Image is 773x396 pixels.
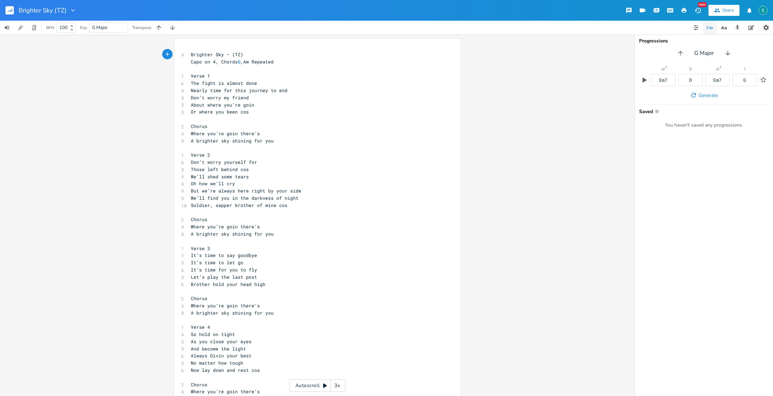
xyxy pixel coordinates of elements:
[639,39,769,43] div: Progressions
[191,59,274,65] span: Capo on 4, Chords ,Am Repeated
[191,346,246,352] span: And become the light
[191,102,254,108] span: About where you’re goin
[191,87,287,93] span: Nearly time for this journey to end
[639,122,769,128] div: You haven't saved any progressions.
[191,138,274,144] span: A brighter sky shining for you
[191,367,260,373] span: Now lay down and rest cos
[191,95,249,101] span: Don’t worry my friend
[191,159,257,165] span: Don’t worry yourself for
[759,6,767,15] img: Stevie Jay
[689,78,692,82] div: D
[191,152,210,158] span: Verse 2
[191,382,207,388] span: Chorus
[191,295,207,301] span: Chorus
[191,188,301,194] span: But we’re always here right by your side
[92,24,108,31] span: G Major
[694,49,714,57] span: G Major
[191,388,260,395] span: Where you’re goin there’s
[191,202,287,208] span: Soldier, sapper brother of mine cos
[238,59,241,65] span: G
[191,324,210,330] span: Verse 4
[191,267,257,273] span: It’s time for you to fly
[698,92,718,99] span: Generate
[191,331,235,337] span: So hold on tight
[722,7,734,13] div: Share
[80,26,87,30] div: Key
[659,78,667,82] div: Em7
[191,259,243,266] span: It’s time to let go
[716,67,719,71] div: vi
[191,353,252,359] span: Always Givin your best
[191,80,257,86] span: The fight is almost done
[743,78,746,82] div: G
[191,130,260,137] span: Where you’re goin there’s
[191,310,274,316] span: A brighter sky shining for you
[290,379,345,392] div: Autoscroll
[691,4,705,17] button: New
[744,67,745,71] div: I
[19,7,67,13] span: Brighter Sky (TZ)
[639,109,765,114] span: Saved
[713,78,722,82] div: Em7
[191,73,210,79] span: Verse 1
[191,174,249,180] span: We’ll shed some tears
[191,231,274,237] span: A brighter sky shining for you
[191,109,249,115] span: Or where you been cos
[191,180,235,187] span: Oh how we’ll cry
[331,379,343,392] div: 3x
[689,67,692,71] div: V
[191,195,299,201] span: We’ll find you in the darkness of night
[191,281,265,287] span: Brother hold your head high
[191,303,260,309] span: Where you’re goin there’s
[191,123,207,129] span: Chorus
[191,360,243,366] span: No matter how tough
[191,51,243,58] span: Brighter Sky – (TZ)
[191,274,257,280] span: Let’s play the last post
[132,26,151,30] div: Transpose
[687,89,721,101] button: Generate
[191,245,210,251] span: Verse 3
[191,166,249,172] span: Those left behind cos
[191,216,207,222] span: Chorus
[46,26,54,30] div: BPM
[662,67,665,71] div: vi
[720,66,722,69] sup: 7
[708,5,740,16] button: Share
[191,338,252,345] span: As you close your eyes
[191,224,260,230] span: Where you’re goin there’s
[665,66,667,69] sup: 7
[698,2,707,7] div: New
[191,252,257,258] span: It’s time to say goodbye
